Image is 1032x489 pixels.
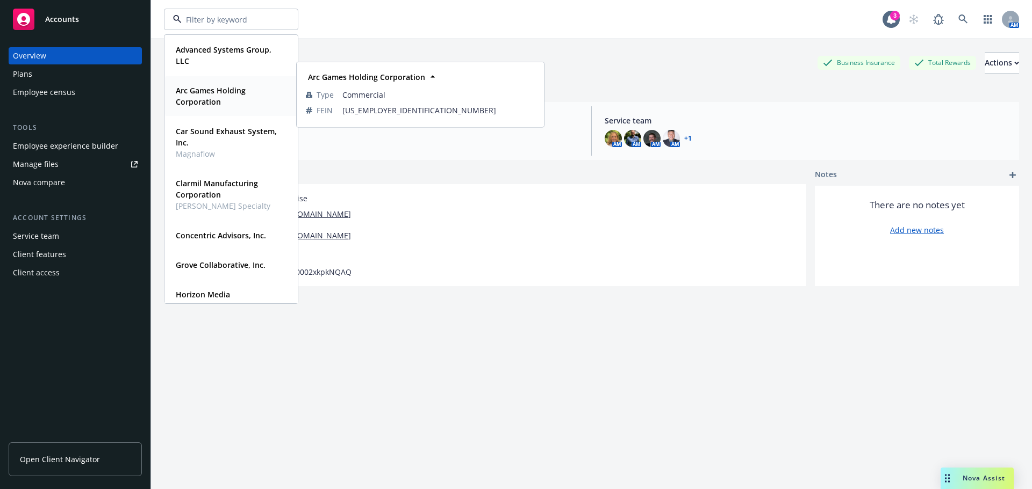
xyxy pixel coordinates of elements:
[342,105,535,116] span: [US_EMPLOYER_IDENTIFICATION_NUMBER]
[317,89,334,100] span: Type
[270,230,351,241] a: [URL][DOMAIN_NAME]
[9,156,142,173] a: Manage files
[870,199,965,211] span: There are no notes yet
[176,148,284,159] span: Magnaflow
[342,89,535,100] span: Commercial
[9,122,142,133] div: Tools
[977,9,999,30] a: Switch app
[928,9,949,30] a: Report a Bug
[13,65,32,83] div: Plans
[890,11,900,20] div: 3
[9,264,142,281] a: Client access
[270,208,351,220] a: [URL][DOMAIN_NAME]
[308,72,425,82] strong: Arc Games Holding Corporation
[9,4,142,34] a: Accounts
[182,14,276,25] input: Filter by keyword
[818,56,900,69] div: Business Insurance
[176,178,258,200] strong: Clarmil Manufacturing Corporation
[13,47,46,64] div: Overview
[45,15,79,24] span: Accounts
[176,200,284,211] span: [PERSON_NAME] Specialty
[176,126,277,148] strong: Car Sound Exhaust System, Inc.
[941,468,954,489] div: Drag to move
[9,84,142,101] a: Employee census
[9,246,142,263] a: Client features
[13,246,66,263] div: Client features
[9,47,142,64] a: Overview
[9,228,142,245] a: Service team
[176,230,266,240] strong: Concentric Advisors, Inc.
[9,137,142,155] a: Employee experience builder
[952,9,974,30] a: Search
[13,84,75,101] div: Employee census
[13,137,118,155] div: Employee experience builder
[1006,169,1019,181] a: add
[13,228,59,245] div: Service team
[643,130,661,147] img: photo
[663,130,680,147] img: photo
[605,115,1010,126] span: Service team
[941,468,1014,489] button: Nova Assist
[909,56,976,69] div: Total Rewards
[176,45,271,66] strong: Advanced Systems Group, LLC
[173,136,578,147] span: EB
[815,169,837,181] span: Notes
[176,260,266,270] strong: Grove Collaborative, Inc.
[684,135,692,142] a: +1
[903,9,924,30] a: Start snowing
[605,130,622,147] img: photo
[20,454,100,465] span: Open Client Navigator
[890,224,944,236] a: Add new notes
[13,264,60,281] div: Client access
[176,85,246,107] strong: Arc Games Holding Corporation
[985,52,1019,74] button: Actions
[13,174,65,191] div: Nova compare
[9,65,142,83] a: Plans
[963,473,1005,483] span: Nova Assist
[317,105,333,116] span: FEIN
[985,53,1019,73] div: Actions
[270,266,352,278] span: 0018X00002xkpkNQAQ
[13,156,59,173] div: Manage files
[9,213,142,223] div: Account settings
[9,174,142,191] a: Nova compare
[624,130,641,147] img: photo
[176,289,230,300] strong: Horizon Media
